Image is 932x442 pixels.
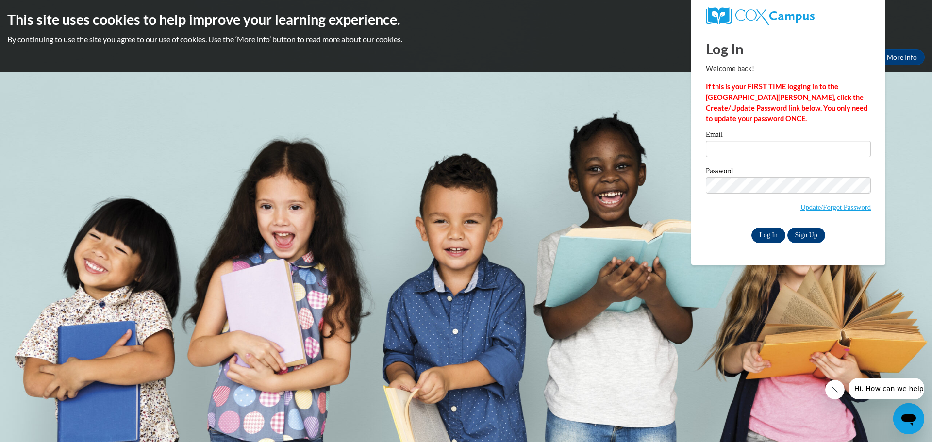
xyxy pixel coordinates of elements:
h1: Log In [706,39,871,59]
a: Update/Forgot Password [800,203,871,211]
iframe: Button to launch messaging window [893,403,924,434]
a: COX Campus [706,7,871,25]
label: Password [706,167,871,177]
p: By continuing to use the site you agree to our use of cookies. Use the ‘More info’ button to read... [7,34,925,45]
span: Hi. How can we help? [6,7,79,15]
iframe: Close message [825,380,845,399]
p: Welcome back! [706,64,871,74]
strong: If this is your FIRST TIME logging in to the [GEOGRAPHIC_DATA][PERSON_NAME], click the Create/Upd... [706,82,867,123]
a: Sign Up [787,228,825,243]
h2: This site uses cookies to help improve your learning experience. [7,10,925,29]
img: COX Campus [706,7,815,25]
input: Log In [751,228,785,243]
label: Email [706,131,871,141]
iframe: Message from company [849,378,924,399]
a: More Info [879,49,925,65]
